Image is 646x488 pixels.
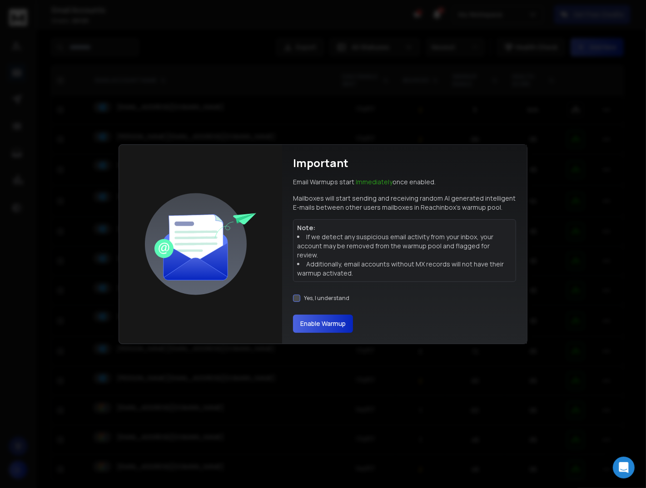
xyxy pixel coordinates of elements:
[293,156,348,170] h1: Important
[297,223,512,232] p: Note:
[613,457,635,478] div: Open Intercom Messenger
[304,295,349,302] label: Yes, I understand
[297,260,512,278] li: Additionally, email accounts without MX records will not have their warmup activated.
[293,315,353,333] button: Enable Warmup
[293,177,436,187] p: Email Warmups start once enabled.
[356,177,393,186] span: Immediately
[293,194,516,212] p: Mailboxes will start sending and receiving random AI generated intelligent E-mails between other ...
[297,232,512,260] li: If we detect any suspicious email activity from your inbox, your account may be removed from the ...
